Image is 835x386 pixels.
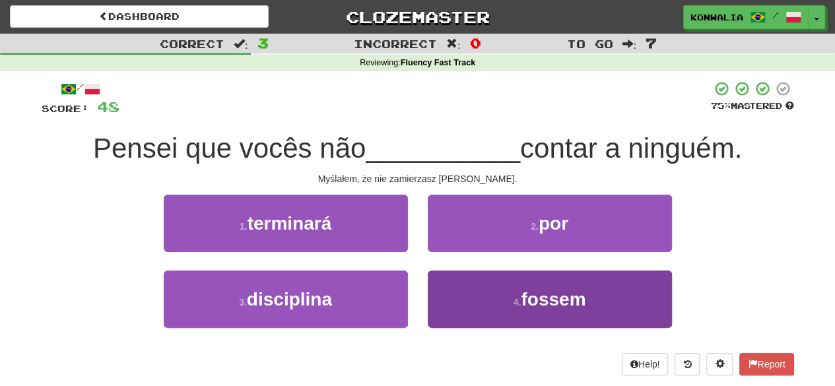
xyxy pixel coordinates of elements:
a: Clozemaster [288,5,547,28]
strong: Fluency Fast Track [401,58,475,67]
span: por [539,213,568,234]
span: 7 [646,35,657,51]
button: Report [739,353,793,375]
button: 1.terminará [164,195,408,252]
span: : [622,38,636,49]
span: Pensei que vocês não [93,133,366,164]
span: 0 [470,35,481,51]
button: Help! [622,353,669,375]
span: Score: [42,103,89,114]
span: Konwalia [690,11,743,23]
button: 2.por [428,195,672,252]
span: __________ [366,133,520,164]
a: Dashboard [10,5,269,28]
small: 4 . [514,297,521,307]
span: To go [566,37,613,50]
span: : [446,38,461,49]
span: / [772,11,779,20]
small: 1 . [240,221,248,232]
span: contar a ninguém. [520,133,742,164]
button: Round history (alt+y) [675,353,700,375]
span: 75 % [711,100,731,111]
div: / [42,80,119,97]
div: Mastered [711,100,794,112]
span: Incorrect [354,37,437,50]
span: terminará [248,213,332,234]
span: disciplina [247,289,332,309]
span: Correct [160,37,224,50]
small: 2 . [531,221,539,232]
div: Myślałem, że nie zamierzasz [PERSON_NAME]. [42,172,794,185]
span: fossem [521,289,585,309]
span: 3 [257,35,269,51]
a: Konwalia / [683,5,809,29]
button: 4.fossem [428,271,672,328]
span: : [234,38,248,49]
button: 3.disciplina [164,271,408,328]
span: 48 [97,98,119,115]
small: 3 . [239,297,247,307]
